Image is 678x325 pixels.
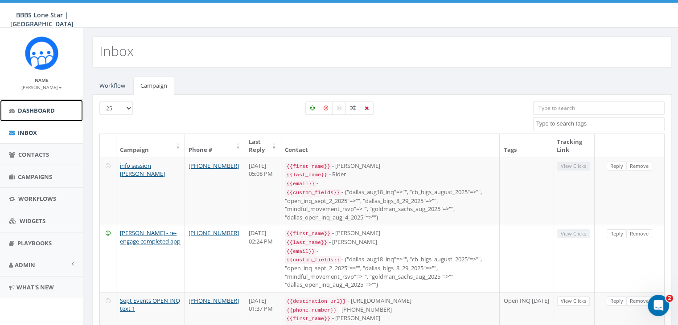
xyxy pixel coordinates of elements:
a: Reply [607,297,627,306]
div: - [PERSON_NAME] [285,314,496,323]
td: [DATE] 02:24 PM [245,225,281,292]
a: Workflow [92,77,132,95]
code: {{custom_fields}} [285,189,341,197]
span: 2 [666,295,673,302]
label: Neutral [332,102,346,115]
span: Workflows [18,195,56,203]
div: - [285,247,496,256]
th: Contact [281,134,500,158]
a: [PHONE_NUMBER] [189,229,239,237]
div: - [PERSON_NAME] [285,238,496,247]
code: {{destination_url}} [285,297,348,305]
input: Type to search [533,102,665,115]
a: [PERSON_NAME] - re-engage completed app [120,229,181,245]
a: Remove [626,162,652,171]
code: {{first_name}} [285,230,332,238]
span: What's New [16,283,54,291]
a: Remove [626,229,652,239]
a: [PHONE_NUMBER] [189,297,239,305]
th: Last Reply: activate to sort column ascending [245,134,281,158]
span: Inbox [18,129,37,137]
label: Mixed [345,102,361,115]
div: - [URL][DOMAIN_NAME] [285,297,496,305]
div: - [PHONE_NUMBER] [285,305,496,314]
th: Tracking Link [553,134,595,158]
a: [PERSON_NAME] [21,83,62,91]
code: {{first_name}} [285,315,332,323]
th: Phone #: activate to sort column ascending [185,134,245,158]
div: - {"dallas_aug18_inq"=>"", "cb_bigs_august_2025"=>"", "open_inq_sept_2_2025"=>"", "dallas_bigs_8_... [285,188,496,221]
code: {{email}} [285,180,316,188]
img: Rally_Corp_Icon.png [25,37,58,70]
div: - {"dallas_aug18_inq"=>"", "cb_bigs_august_2025"=>"", "open_inq_sept_2_2025"=>"", "dallas_bigs_8_... [285,255,496,288]
code: {{last_name}} [285,239,329,247]
div: - [PERSON_NAME] [285,229,496,238]
label: Removed [360,102,374,115]
a: Reply [607,229,627,239]
span: Dashboard [18,106,55,114]
span: Playbooks [17,239,52,247]
th: Campaign: activate to sort column ascending [116,134,185,158]
span: Widgets [20,217,45,225]
code: {{custom_fields}} [285,256,341,264]
a: Reply [607,162,627,171]
div: - [PERSON_NAME] [285,162,496,171]
h2: Inbox [99,44,134,58]
span: Campaigns [18,173,52,181]
a: Campaign [133,77,174,95]
iframe: Intercom live chat [648,295,669,316]
span: Contacts [18,150,49,158]
code: {{phone_number}} [285,306,338,314]
div: - [285,179,496,188]
label: Positive [305,102,320,115]
label: Negative [319,102,333,115]
span: BBBS Lone Star | [GEOGRAPHIC_DATA] [10,11,74,28]
a: Sept Events OPEN INQ text 1 [120,297,180,313]
a: info session [PERSON_NAME] [120,162,165,178]
code: {{last_name}} [285,171,329,179]
a: [PHONE_NUMBER] [189,162,239,170]
th: Tags [500,134,553,158]
span: Admin [15,261,35,269]
a: Remove [626,297,652,306]
textarea: Search [536,120,664,128]
code: {{email}} [285,248,316,256]
small: [PERSON_NAME] [21,84,62,90]
a: View Clicks [557,297,590,306]
td: [DATE] 05:08 PM [245,158,281,225]
small: Name [35,77,49,83]
div: - Rider [285,170,496,179]
code: {{first_name}} [285,162,332,171]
